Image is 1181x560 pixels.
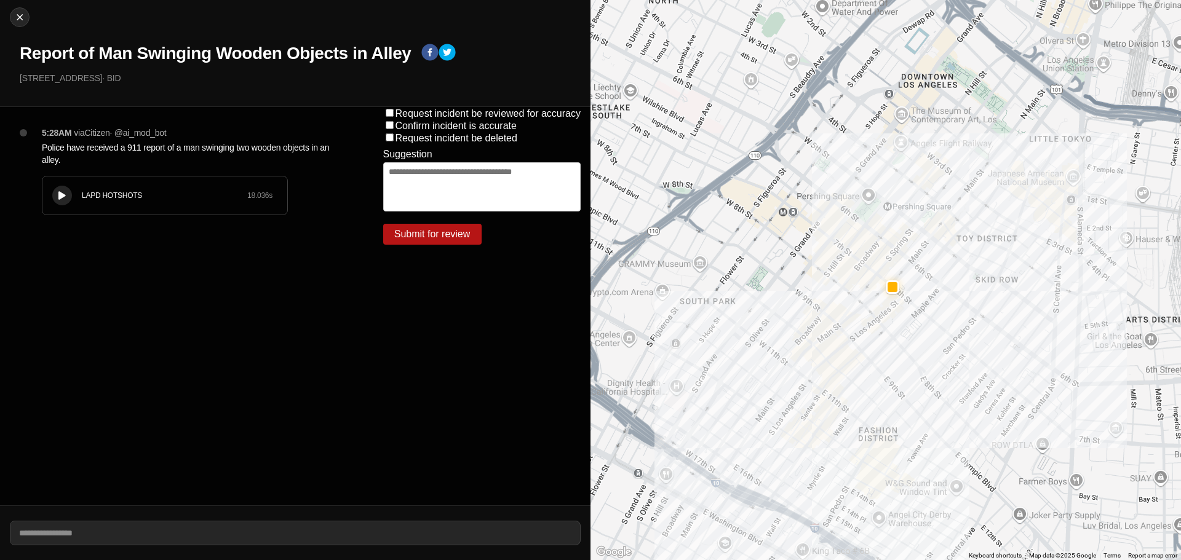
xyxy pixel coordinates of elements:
div: LAPD HOTSHOTS [82,191,247,200]
p: 5:28AM [42,127,71,139]
h1: Report of Man Swinging Wooden Objects in Alley [20,42,412,65]
span: Map data ©2025 Google [1029,552,1096,559]
button: twitter [439,44,456,63]
label: Request incident be reviewed for accuracy [396,108,581,119]
a: Report a map error [1128,552,1177,559]
button: Keyboard shortcuts [969,551,1022,560]
img: Google [594,544,634,560]
img: cancel [14,11,26,23]
a: Terms (opens in new tab) [1103,552,1121,559]
div: 18.036 s [247,191,272,200]
label: Confirm incident is accurate [396,120,517,131]
p: [STREET_ADDRESS] · BID [20,72,581,84]
a: Open this area in Google Maps (opens a new window) [594,544,634,560]
button: Submit for review [383,224,482,245]
p: via Citizen · @ ai_mod_bot [74,127,166,139]
button: facebook [421,44,439,63]
p: Police have received a 911 report of a man swinging two wooden objects in an alley. [42,141,334,166]
button: cancel [10,7,30,27]
label: Suggestion [383,149,432,160]
label: Request incident be deleted [396,133,517,143]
